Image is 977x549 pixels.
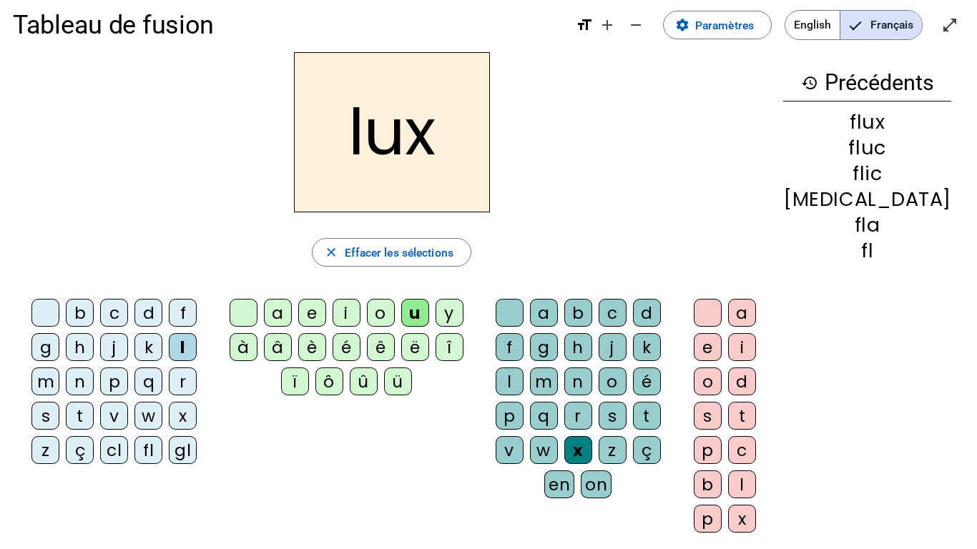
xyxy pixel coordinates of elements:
[599,333,627,361] div: j
[31,367,59,395] div: m
[31,402,59,430] div: s
[401,333,429,361] div: ë
[801,74,818,91] mat-icon: history
[728,367,756,395] div: d
[783,164,951,183] div: flic
[695,16,754,35] span: Paramètres
[783,189,951,209] div: [MEDICAL_DATA]
[264,333,292,361] div: â
[633,367,661,395] div: é
[333,333,360,361] div: é
[66,333,94,361] div: h
[230,333,257,361] div: à
[134,436,162,464] div: fl
[100,299,128,327] div: c
[675,18,689,32] mat-icon: settings
[100,402,128,430] div: v
[633,436,661,464] div: ç
[31,333,59,361] div: g
[281,367,309,395] div: ï
[169,299,197,327] div: f
[728,505,756,533] div: x
[785,11,840,39] span: English
[728,470,756,498] div: l
[728,333,756,361] div: i
[169,402,197,430] div: x
[298,299,326,327] div: e
[66,436,94,464] div: ç
[345,243,453,262] span: Effacer les sélections
[530,402,558,430] div: q
[315,367,343,395] div: ô
[783,215,951,234] div: fla
[564,402,592,430] div: r
[264,299,292,327] div: a
[350,367,378,395] div: û
[728,436,756,464] div: c
[100,367,128,395] div: p
[496,367,524,395] div: l
[496,436,524,464] div: v
[633,299,661,327] div: d
[694,333,722,361] div: e
[169,436,197,464] div: gl
[169,333,197,361] div: l
[134,333,162,361] div: k
[936,11,964,39] button: Entrer en plein écran
[581,470,612,498] div: on
[941,16,958,34] mat-icon: open_in_full
[785,10,923,40] mat-button-toggle-group: Language selection
[783,241,951,260] div: fl
[530,333,558,361] div: g
[66,367,94,395] div: n
[564,299,592,327] div: b
[627,16,644,34] mat-icon: remove
[633,333,661,361] div: k
[564,367,592,395] div: n
[783,65,951,102] h3: Précédents
[599,436,627,464] div: z
[367,333,395,361] div: ê
[593,11,622,39] button: Augmenter la taille de la police
[436,333,463,361] div: î
[66,299,94,327] div: b
[66,402,94,430] div: t
[564,333,592,361] div: h
[599,367,627,395] div: o
[298,333,326,361] div: è
[134,402,162,430] div: w
[599,16,616,34] mat-icon: add
[694,436,722,464] div: p
[333,299,360,327] div: i
[564,436,592,464] div: x
[169,367,197,395] div: r
[599,402,627,430] div: s
[544,470,574,498] div: en
[496,333,524,361] div: f
[367,299,395,327] div: o
[728,299,756,327] div: a
[694,505,722,533] div: p
[100,436,128,464] div: cl
[530,299,558,327] div: a
[496,402,524,430] div: p
[134,299,162,327] div: d
[622,11,650,39] button: Diminuer la taille de la police
[134,367,162,395] div: q
[312,238,471,267] button: Effacer les sélections
[694,402,722,430] div: s
[530,367,558,395] div: m
[294,52,490,212] h2: lux
[694,367,722,395] div: o
[384,367,412,395] div: ü
[728,402,756,430] div: t
[530,436,558,464] div: w
[633,402,661,430] div: t
[324,245,338,259] mat-icon: close
[576,16,593,34] mat-icon: format_size
[599,299,627,327] div: c
[840,11,922,39] span: Français
[401,299,429,327] div: u
[31,436,59,464] div: z
[100,333,128,361] div: j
